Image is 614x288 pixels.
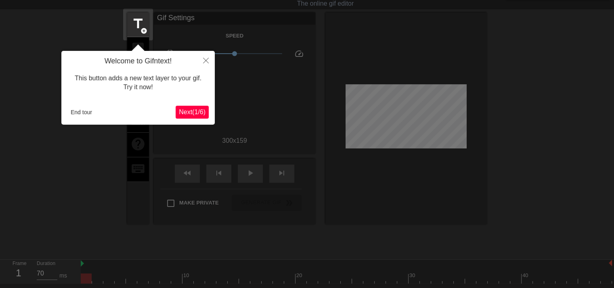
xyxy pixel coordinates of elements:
h4: Welcome to Gifntext! [67,57,209,66]
button: End tour [67,106,95,118]
button: Next [176,106,209,119]
div: This button adds a new text layer to your gif. Try it now! [67,66,209,100]
span: Next ( 1 / 6 ) [179,109,205,115]
button: Close [197,51,215,69]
